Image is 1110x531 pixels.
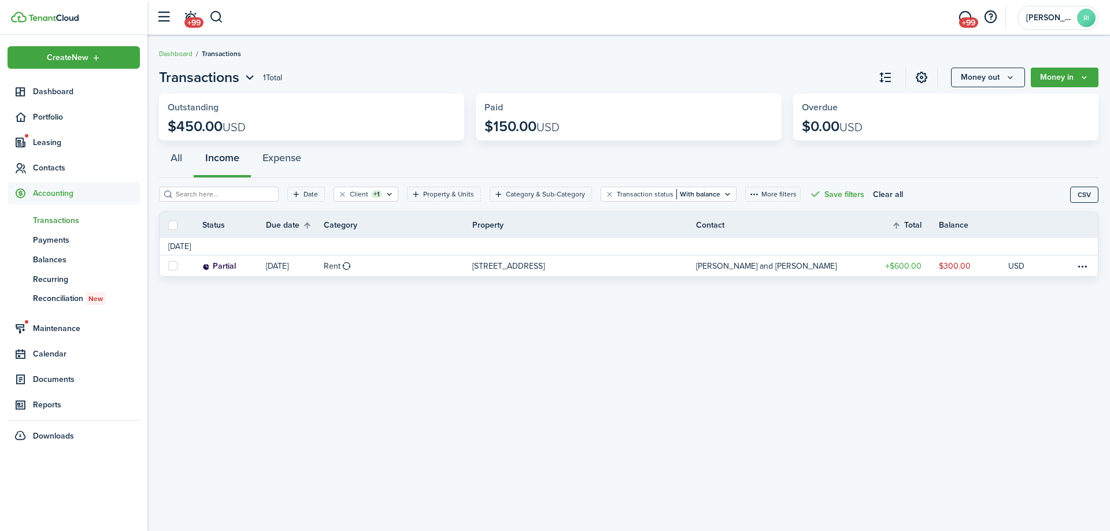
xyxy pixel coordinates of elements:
span: Accounting [33,187,140,199]
th: Sort [891,218,939,232]
span: Transactions [159,67,239,88]
button: Transactions [159,67,257,88]
widget-stats-title: Outstanding [168,102,456,113]
filter-tag: Open filter [287,187,325,202]
span: +99 [959,17,978,28]
button: More filters [745,187,801,202]
input: Search here... [173,189,275,200]
a: Reports [8,393,140,416]
button: Open menu [159,67,257,88]
button: CSV [1070,187,1098,203]
span: Downloads [33,430,74,442]
a: Transactions [8,210,140,230]
span: Portfolio [33,111,140,123]
a: [DATE] [266,255,324,276]
span: Contacts [33,162,140,174]
filter-tag-counter: +1 [371,190,382,198]
p: [STREET_ADDRESS] [472,260,545,272]
button: Open sidebar [153,6,175,28]
th: Contact [696,219,869,231]
a: Partial [202,255,266,276]
span: Calendar [33,348,140,360]
header-page-total: 1 Total [263,72,282,84]
th: Balance [939,219,1008,231]
button: Money in [1031,68,1098,87]
button: Open menu [8,46,140,69]
button: Open menu [951,68,1025,87]
widget-stats-title: Overdue [802,102,1090,113]
p: USD [1008,260,1024,272]
span: USD [839,118,863,136]
a: USD [1008,255,1040,276]
table-profile-info-text: [PERSON_NAME] and [PERSON_NAME] [696,262,837,271]
span: Dashboard [33,86,140,98]
filter-tag: Open filter [334,187,398,202]
filter-tag: Open filter [601,187,737,202]
a: [PERSON_NAME] and [PERSON_NAME] [696,255,869,276]
img: TenantCloud [28,14,79,21]
a: $600.00 [869,255,939,276]
span: Leasing [33,136,140,148]
table-amount-title: $600.00 [885,260,922,272]
td: [DATE] [160,240,199,252]
button: Money out [951,68,1025,87]
span: USD [223,118,246,136]
img: TenantCloud [11,12,27,23]
filter-tag-label: Property & Units [423,189,474,199]
span: +99 [184,17,203,28]
a: Payments [8,230,140,250]
p: [DATE] [266,260,288,272]
a: Dashboard [159,49,193,59]
table-amount-description: $300.00 [939,260,971,272]
p: $450.00 [168,118,246,135]
th: Status [202,219,266,231]
widget-stats-title: Paid [484,102,772,113]
a: $300.00 [939,255,1008,276]
button: Clear all [873,187,903,202]
status: Partial [202,262,236,271]
span: Maintenance [33,322,140,335]
button: Search [209,8,224,27]
span: Reconciliation [33,292,140,305]
filter-tag-label: Client [350,189,368,199]
button: Expense [251,143,313,178]
span: Create New [47,54,88,62]
button: All [159,143,194,178]
filter-tag-label: Transaction status [617,189,674,199]
filter-tag: Open filter [407,187,481,202]
a: Dashboard [8,80,140,103]
span: Recurring [33,273,140,285]
span: Balances [33,254,140,266]
filter-tag-label: Category & Sub-Category [506,189,585,199]
span: Reports [33,399,140,411]
button: Open resource center [980,8,1000,27]
span: USD [536,118,560,136]
a: Rent [324,255,472,276]
a: Recurring [8,269,140,289]
span: RANDALL INVESTMENT PROPERTIES [1026,14,1072,22]
span: Payments [33,234,140,246]
button: Open menu [1031,68,1098,87]
a: Messaging [954,3,976,32]
filter-tag-label: Date [304,189,318,199]
filter-tag: Open filter [490,187,592,202]
span: Transactions [202,49,241,59]
th: Sort [266,218,324,232]
p: $0.00 [802,118,863,135]
a: Notifications [179,3,201,32]
button: Clear filter [338,190,347,199]
span: Documents [33,373,140,385]
a: [STREET_ADDRESS] [472,255,695,276]
span: New [88,294,103,304]
button: Save filters [809,187,864,202]
button: Clear filter [605,190,615,199]
th: Property [472,219,695,231]
th: Category [324,219,472,231]
avatar-text: RI [1077,9,1096,27]
span: Transactions [33,214,140,226]
filter-tag-value: With balance [676,189,720,199]
table-info-title: Rent [324,260,341,272]
a: Balances [8,250,140,269]
a: ReconciliationNew [8,289,140,309]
